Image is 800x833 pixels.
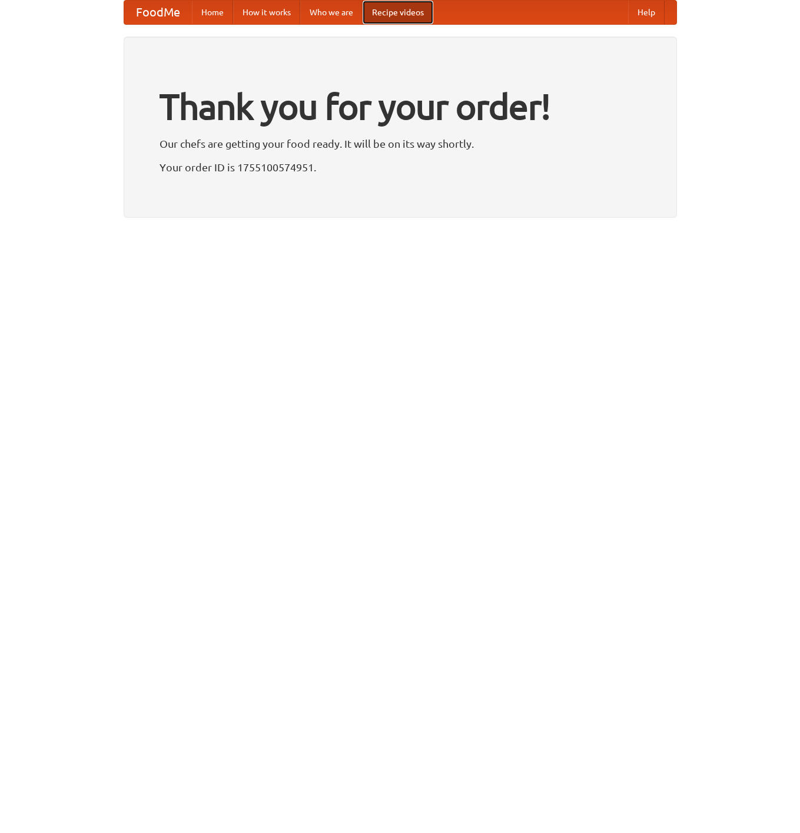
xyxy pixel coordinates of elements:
[124,1,192,24] a: FoodMe
[233,1,300,24] a: How it works
[300,1,363,24] a: Who we are
[628,1,665,24] a: Help
[160,135,641,152] p: Our chefs are getting your food ready. It will be on its way shortly.
[192,1,233,24] a: Home
[160,158,641,176] p: Your order ID is 1755100574951.
[363,1,433,24] a: Recipe videos
[160,78,641,135] h1: Thank you for your order!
